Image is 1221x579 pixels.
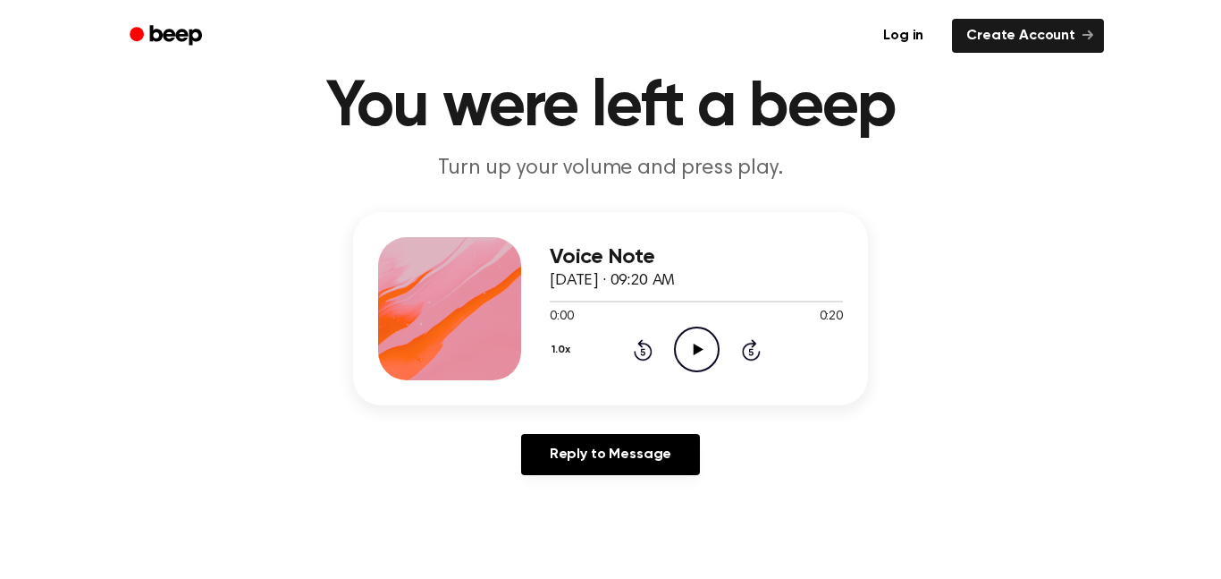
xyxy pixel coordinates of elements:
a: Beep [117,19,218,54]
h1: You were left a beep [153,75,1068,140]
a: Log in [865,15,941,56]
button: 1.0x [550,335,577,365]
span: 0:00 [550,308,573,327]
span: 0:20 [820,308,843,327]
a: Create Account [952,19,1104,53]
a: Reply to Message [521,434,700,475]
span: [DATE] · 09:20 AM [550,273,675,289]
p: Turn up your volume and press play. [267,154,954,183]
h3: Voice Note [550,245,843,269]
